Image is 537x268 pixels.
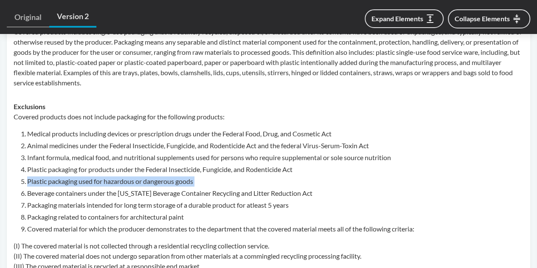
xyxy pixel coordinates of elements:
button: Collapse Elements [448,9,530,28]
li: Packaging related to containers for architectural paint [27,212,523,222]
a: Version 2 [49,7,96,28]
li: Plastic packaging for products under the Federal Insecticide, Fungicide, and Rodenticide Act [27,164,523,175]
li: Covered material for which the producer demonstrates to the department that the covered material ... [27,224,523,234]
li: Infant formula, medical food, and nutritional supplements used for persons who require supplement... [27,152,523,163]
p: Covered products does not include packaging for the following products: [14,112,523,122]
li: Packaging materials intended for long term storage of a durable product for atleast 5 years [27,200,523,210]
p: Covered products includes single-use packaging that is routinely recycled, disposed of, or discar... [14,27,523,88]
li: Plastic packaging used for hazardous or dangerous goods [27,176,523,186]
button: Expand Elements [365,9,444,28]
li: Medical products including devices or prescription drugs under the Federal Food, Drug, and Cosmet... [27,129,523,139]
strong: Exclusions [14,102,45,110]
a: Original [7,8,49,27]
li: Beverage containers under the [US_STATE] Beverage Container Recycling and Litter Reduction Act [27,188,523,198]
li: Animal medicines under the Federal Insecticide, Fungicide, and Rodenticide Act and the federal Vi... [27,141,523,151]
